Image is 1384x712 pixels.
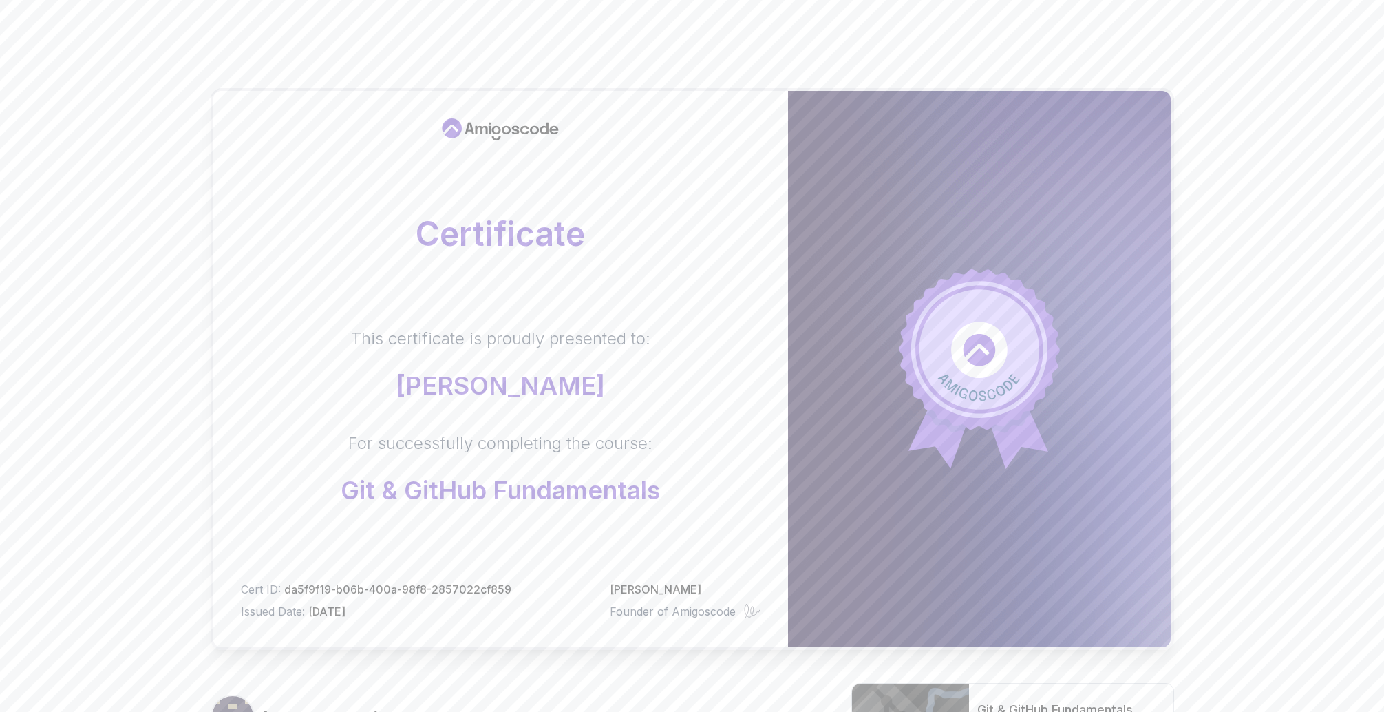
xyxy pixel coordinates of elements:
p: Issued Date: [241,603,511,620]
span: da5f9f19-b06b-400a-98f8-2857022cf859 [284,583,511,596]
p: This certificate is proudly presented to: [351,328,650,350]
p: Cert ID: [241,581,511,598]
p: For successfully completing the course: [341,432,660,454]
p: Git & GitHub Fundamentals [341,477,660,504]
p: Founder of Amigoscode [610,603,736,620]
span: [DATE] [308,605,345,618]
p: [PERSON_NAME] [351,372,650,399]
h2: Certificate [241,218,760,251]
p: [PERSON_NAME] [610,581,760,598]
